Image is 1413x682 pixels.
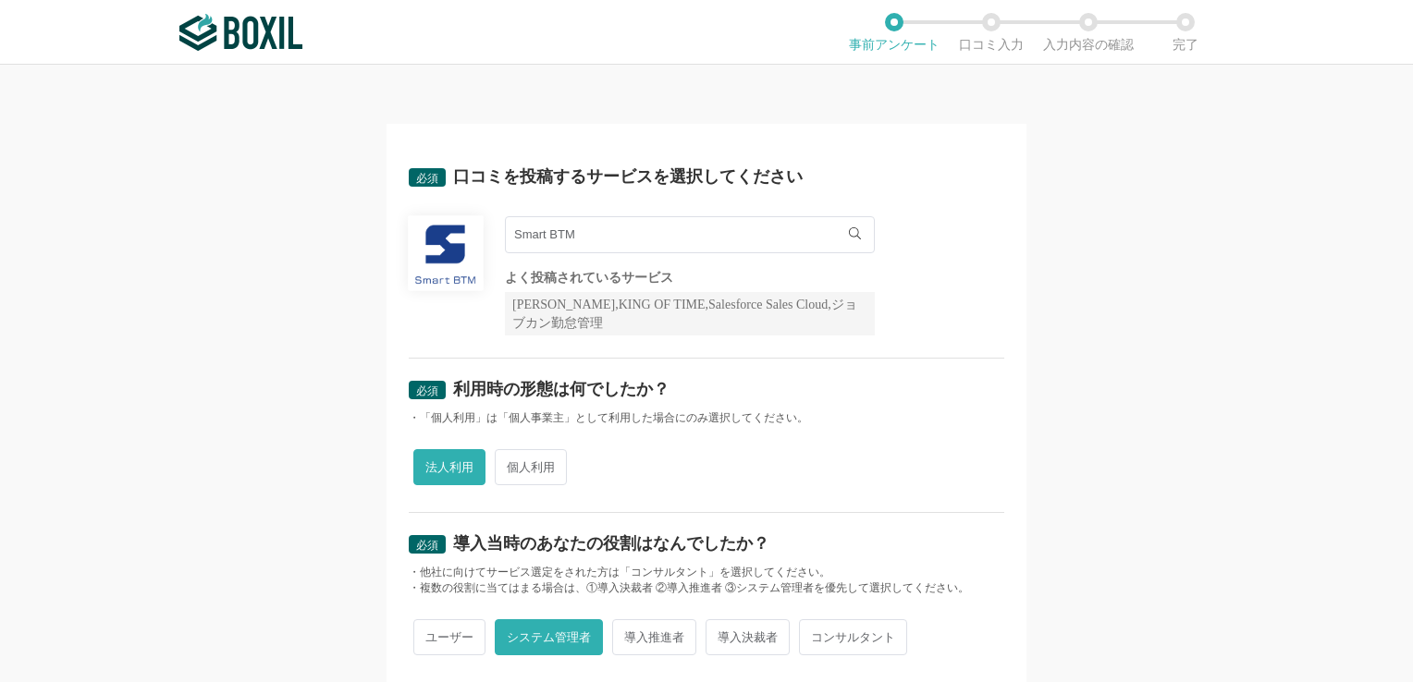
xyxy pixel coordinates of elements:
[495,449,567,485] span: 個人利用
[1137,13,1234,52] li: 完了
[942,13,1039,52] li: 口コミ入力
[416,384,438,397] span: 必須
[505,272,875,285] div: よく投稿されているサービス
[409,410,1004,426] div: ・「個人利用」は「個人事業主」として利用した場合にのみ選択してください。
[416,539,438,552] span: 必須
[706,619,790,655] span: 導入決裁者
[409,565,1004,580] div: ・他社に向けてサービス選定をされた方は「コンサルタント」を選択してください。
[413,449,485,485] span: 法人利用
[453,381,670,397] div: 利用時の形態は何でしたか？
[409,580,1004,596] div: ・複数の役割に当てはまる場合は、①導入決裁者 ②導入推進者 ③システム管理者を優先して選択してください。
[453,535,769,552] div: 導入当時のあなたの役割はなんでしたか？
[416,172,438,185] span: 必須
[505,292,875,335] div: [PERSON_NAME],KING OF TIME,Salesforce Sales Cloud,ジョブカン勤怠管理
[799,619,907,655] span: コンサルタント
[495,619,603,655] span: システム管理者
[453,168,803,185] div: 口コミを投稿するサービスを選択してください
[413,619,485,655] span: ユーザー
[505,216,875,253] input: サービス名で検索
[612,619,696,655] span: 導入推進者
[179,14,302,51] img: ボクシルSaaS_ロゴ
[845,13,942,52] li: 事前アンケート
[1039,13,1137,52] li: 入力内容の確認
